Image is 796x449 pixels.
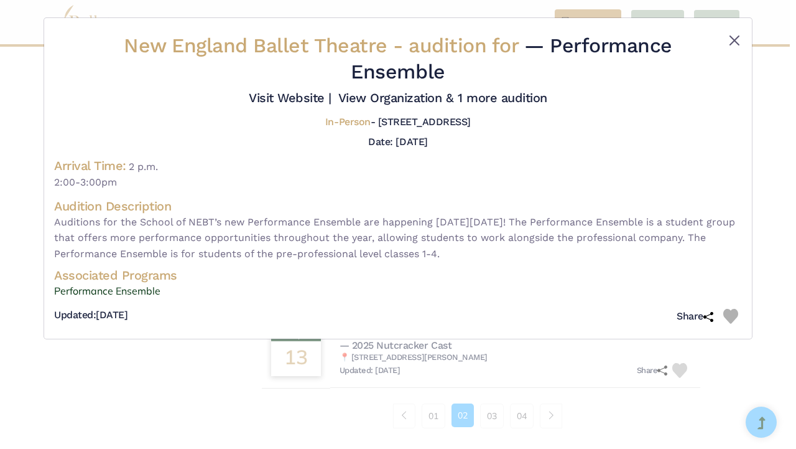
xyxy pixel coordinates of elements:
a: Visit Website | [249,90,331,105]
h5: [DATE] [54,309,127,322]
span: 2 p.m. [129,161,158,173]
h5: Share [677,310,713,323]
a: Performance Ensemble [54,283,742,300]
span: — Performance Ensemble [351,34,672,83]
span: Updated: [54,309,96,321]
h4: Arrival Time: [54,158,126,173]
h5: Date: [DATE] [368,136,427,148]
span: 2:00-3:00pm [54,174,742,191]
h4: Audition Description [54,198,742,214]
a: View Organization & 1 more audition [338,90,547,105]
button: Close [727,33,742,48]
span: audition for [409,34,518,57]
span: Auditions for the School of NEBT’s new Performance Ensemble are happening [DATE][DATE]! The Perfo... [54,214,742,262]
h4: Associated Programs [54,267,742,283]
h5: - [STREET_ADDRESS] [325,116,471,129]
span: In-Person [325,116,371,128]
span: New England Ballet Theatre - [124,34,524,57]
